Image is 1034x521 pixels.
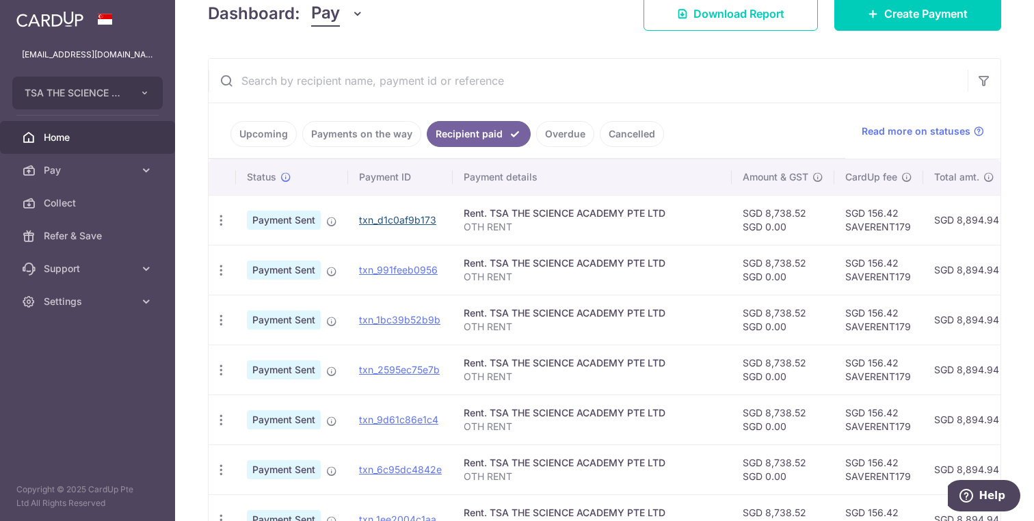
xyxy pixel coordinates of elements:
th: Payment details [453,159,732,195]
button: Pay [311,1,364,27]
td: SGD 156.42 SAVERENT179 [834,195,923,245]
span: Read more on statuses [862,124,970,138]
td: SGD 8,738.52 SGD 0.00 [732,295,834,345]
p: OTH RENT [464,320,721,334]
span: Refer & Save [44,229,134,243]
td: SGD 156.42 SAVERENT179 [834,444,923,494]
div: Rent. TSA THE SCIENCE ACADEMY PTE LTD [464,506,721,520]
td: SGD 156.42 SAVERENT179 [834,395,923,444]
td: SGD 8,894.94 [923,195,1010,245]
a: Overdue [536,121,594,147]
div: Rent. TSA THE SCIENCE ACADEMY PTE LTD [464,356,721,370]
button: TSA THE SCIENCE ACADEMY PTE. LTD. [12,77,163,109]
td: SGD 8,738.52 SGD 0.00 [732,345,834,395]
td: SGD 8,894.94 [923,395,1010,444]
input: Search by recipient name, payment id or reference [209,59,968,103]
span: Payment Sent [247,360,321,379]
td: SGD 8,738.52 SGD 0.00 [732,195,834,245]
span: Payment Sent [247,410,321,429]
th: Payment ID [348,159,453,195]
div: Rent. TSA THE SCIENCE ACADEMY PTE LTD [464,306,721,320]
span: Amount & GST [743,170,808,184]
span: Payment Sent [247,460,321,479]
a: Payments on the way [302,121,421,147]
span: Settings [44,295,134,308]
a: Read more on statuses [862,124,984,138]
p: OTH RENT [464,220,721,234]
span: Pay [311,1,340,27]
a: txn_991feeb0956 [359,264,438,276]
a: Cancelled [600,121,664,147]
div: Rent. TSA THE SCIENCE ACADEMY PTE LTD [464,256,721,270]
td: SGD 8,894.94 [923,295,1010,345]
a: txn_d1c0af9b173 [359,214,436,226]
td: SGD 8,894.94 [923,444,1010,494]
span: TSA THE SCIENCE ACADEMY PTE. LTD. [25,86,126,100]
span: Home [44,131,134,144]
span: Payment Sent [247,310,321,330]
iframe: Opens a widget where you can find more information [948,480,1020,514]
a: txn_9d61c86e1c4 [359,414,438,425]
p: OTH RENT [464,370,721,384]
span: Collect [44,196,134,210]
a: Upcoming [230,121,297,147]
div: Rent. TSA THE SCIENCE ACADEMY PTE LTD [464,456,721,470]
td: SGD 8,894.94 [923,245,1010,295]
span: CardUp fee [845,170,897,184]
td: SGD 156.42 SAVERENT179 [834,345,923,395]
img: CardUp [16,11,83,27]
td: SGD 8,738.52 SGD 0.00 [732,444,834,494]
a: Recipient paid [427,121,531,147]
a: txn_1bc39b52b9b [359,314,440,325]
p: OTH RENT [464,470,721,483]
span: Payment Sent [247,211,321,230]
span: Download Report [693,5,784,22]
td: SGD 156.42 SAVERENT179 [834,245,923,295]
p: [EMAIL_ADDRESS][DOMAIN_NAME] [22,48,153,62]
span: Pay [44,163,134,177]
a: txn_6c95dc4842e [359,464,442,475]
span: Support [44,262,134,276]
td: SGD 156.42 SAVERENT179 [834,295,923,345]
span: Status [247,170,276,184]
span: Total amt. [934,170,979,184]
td: SGD 8,738.52 SGD 0.00 [732,395,834,444]
span: Payment Sent [247,260,321,280]
h4: Dashboard: [208,1,300,26]
p: OTH RENT [464,270,721,284]
a: txn_2595ec75e7b [359,364,440,375]
td: SGD 8,894.94 [923,345,1010,395]
span: Create Payment [884,5,968,22]
td: SGD 8,738.52 SGD 0.00 [732,245,834,295]
div: Rent. TSA THE SCIENCE ACADEMY PTE LTD [464,406,721,420]
p: OTH RENT [464,420,721,433]
div: Rent. TSA THE SCIENCE ACADEMY PTE LTD [464,206,721,220]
